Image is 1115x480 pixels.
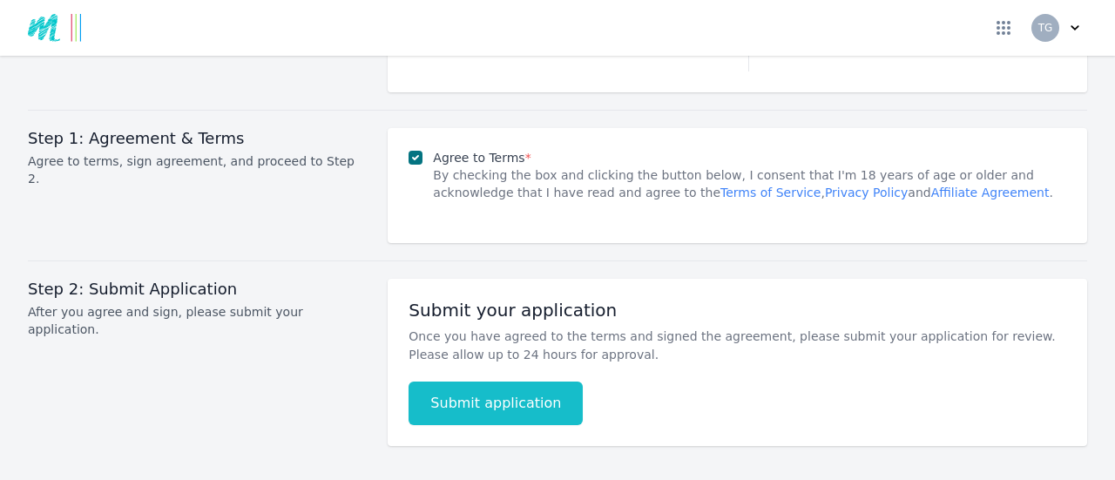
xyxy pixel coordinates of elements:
[409,300,1066,321] h3: Submit your application
[720,186,821,199] a: Terms of Service
[931,186,1050,199] a: Affiliate Agreement
[28,152,367,187] p: Agree to terms, sign agreement, and proceed to Step 2.
[825,186,908,199] a: Privacy Policy
[409,382,583,425] button: Submit application
[433,151,530,165] label: Agree to Terms
[433,166,1066,201] p: By checking the box and clicking the button below, I consent that I'm 18 years of age or older an...
[409,328,1066,364] p: Once you have agreed to the terms and signed the agreement, please submit your application for re...
[28,279,367,300] h3: Step 2: Submit Application
[28,303,367,338] p: After you agree and sign, please submit your application.
[28,128,367,149] h3: Step 1: Agreement & Terms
